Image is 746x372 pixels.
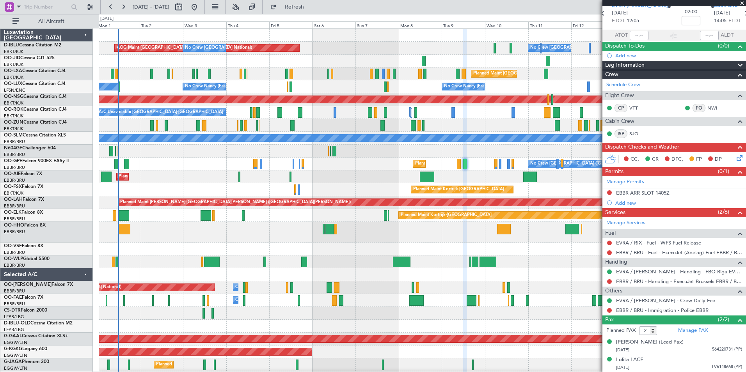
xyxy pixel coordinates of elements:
[678,327,708,335] a: Manage PAX
[605,167,623,176] span: Permits
[631,156,639,163] span: CC,
[606,178,644,186] a: Manage Permits
[4,159,69,163] a: OO-GPEFalcon 900EX EASy II
[528,21,572,28] div: Thu 11
[4,184,43,189] a: OO-FSXFalcon 7X
[235,294,288,306] div: Owner Melsbroek Air Base
[4,146,56,151] a: N604GFChallenger 604
[413,184,504,195] div: Planned Maint Kortrijk-[GEOGRAPHIC_DATA]
[278,4,311,10] span: Refresh
[728,17,741,25] span: ELDT
[615,129,627,138] div: ISP
[606,327,636,335] label: Planned PAX
[627,17,639,25] span: 12:05
[20,19,82,24] span: All Aircraft
[4,301,25,307] a: EBBR/BRU
[399,21,442,28] div: Mon 8
[605,229,616,238] span: Fuel
[616,278,742,285] a: EBBR / BRU - Handling - ExecuJet Brussels EBBR / BRU
[4,223,46,228] a: OO-HHOFalcon 8X
[4,321,30,326] span: D-IBLU-OLD
[696,156,702,163] span: FP
[616,365,629,370] span: [DATE]
[4,139,25,145] a: EBBR/BRU
[4,152,25,158] a: EBBR/BRU
[606,219,645,227] a: Manage Services
[119,171,242,182] div: Planned Maint [GEOGRAPHIC_DATA] ([GEOGRAPHIC_DATA])
[100,16,114,22] div: [DATE]
[4,56,55,60] a: OO-JIDCessna CJ1 525
[444,81,490,92] div: No Crew Nancy (Essey)
[4,347,47,351] a: G-KGKGLegacy 600
[140,21,183,28] div: Tue 2
[721,32,734,39] span: ALDT
[4,288,25,294] a: EBBR/BRU
[185,81,231,92] div: No Crew Nancy (Essey)
[605,287,622,296] span: Others
[4,87,25,93] a: LFSN/ENC
[4,250,25,255] a: EBBR/BRU
[4,69,22,73] span: OO-LXA
[605,91,634,100] span: Flight Crew
[605,315,614,324] span: Pax
[473,68,615,80] div: Planned Maint [GEOGRAPHIC_DATA] ([GEOGRAPHIC_DATA] National)
[4,223,24,228] span: OO-HHO
[4,197,44,202] a: OO-LAHFalcon 7X
[4,282,73,287] a: OO-[PERSON_NAME]Falcon 7X
[4,314,24,320] a: LFPB/LBG
[4,133,66,138] a: OO-SLMCessna Citation XLS
[4,360,22,364] span: G-JAGA
[4,49,23,55] a: EBKT/KJK
[630,31,648,40] input: --:--
[4,327,24,333] a: LFPB/LBG
[4,190,23,196] a: EBKT/KJK
[4,308,47,313] a: CS-DTRFalcon 2000
[226,21,270,28] div: Thu 4
[4,295,22,300] span: OO-FAE
[4,321,73,326] a: D-IBLU-OLDCessna Citation M2
[612,9,628,17] span: [DATE]
[718,167,729,175] span: (0/1)
[4,165,25,170] a: EBBR/BRU
[4,203,25,209] a: EBBR/BRU
[4,347,22,351] span: G-KGKG
[4,177,25,183] a: EBBR/BRU
[616,338,684,346] div: [PERSON_NAME] (Lead Pax)
[183,21,226,28] div: Wed 3
[571,21,615,28] div: Fri 12
[712,346,742,353] span: 564220731 (PP)
[671,156,683,163] span: DFC,
[606,81,640,89] a: Schedule Crew
[4,81,22,86] span: OO-LUX
[4,120,23,125] span: OO-ZUN
[4,216,25,222] a: EBBR/BRU
[4,229,25,235] a: EBBR/BRU
[4,62,23,67] a: EBKT/KJK
[4,197,23,202] span: OO-LAH
[616,190,670,196] div: EBBR ARR SLOT 1405Z
[4,172,42,176] a: OO-AIEFalcon 7X
[266,1,313,13] button: Refresh
[4,262,25,268] a: EBBR/BRU
[4,172,21,176] span: OO-AIE
[652,156,659,163] span: CR
[313,21,356,28] div: Sat 6
[714,17,726,25] span: 14:05
[4,100,23,106] a: EBKT/KJK
[616,356,643,364] div: Lolita LACE
[4,107,23,112] span: OO-ROK
[4,282,52,287] span: OO-[PERSON_NAME]
[4,159,22,163] span: OO-GPE
[693,104,705,112] div: FO
[605,70,618,79] span: Crew
[615,52,742,59] div: Add new
[718,42,729,50] span: (0/0)
[4,69,66,73] a: OO-LXACessna Citation CJ4
[4,360,49,364] a: G-JAGAPhenom 300
[615,200,742,206] div: Add new
[355,21,399,28] div: Sun 7
[629,105,647,112] a: VTT
[530,158,661,170] div: No Crew [GEOGRAPHIC_DATA] ([GEOGRAPHIC_DATA] National)
[616,307,709,314] a: EBBR / BRU - Immigration - Police EBBR
[4,295,43,300] a: OO-FAEFalcon 7X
